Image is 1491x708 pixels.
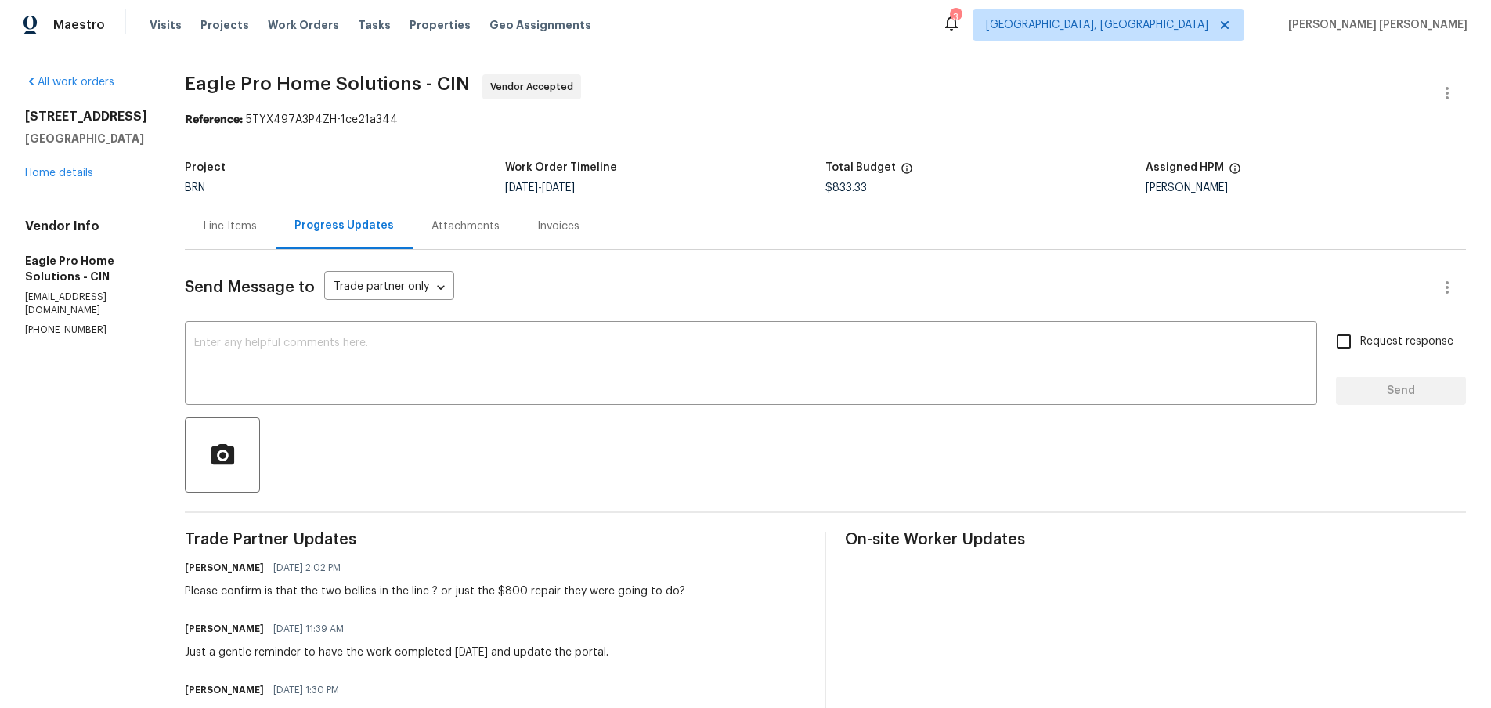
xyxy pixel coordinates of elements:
[200,17,249,33] span: Projects
[185,645,608,660] div: Just a gentle reminder to have the work completed [DATE] and update the portal.
[505,182,538,193] span: [DATE]
[185,560,264,576] h6: [PERSON_NAME]
[185,583,685,599] div: Please confirm is that the two bellies in the line ? or just the $800 repair they were going to do?
[273,560,341,576] span: [DATE] 2:02 PM
[185,682,264,698] h6: [PERSON_NAME]
[53,17,105,33] span: Maestro
[324,275,454,301] div: Trade partner only
[1146,162,1224,173] h5: Assigned HPM
[986,17,1208,33] span: [GEOGRAPHIC_DATA], [GEOGRAPHIC_DATA]
[25,131,147,146] h5: [GEOGRAPHIC_DATA]
[901,162,913,182] span: The total cost of line items that have been proposed by Opendoor. This sum includes line items th...
[542,182,575,193] span: [DATE]
[25,77,114,88] a: All work orders
[431,219,500,234] div: Attachments
[950,9,961,25] div: 3
[294,218,394,233] div: Progress Updates
[825,162,896,173] h5: Total Budget
[185,162,226,173] h5: Project
[1282,17,1468,33] span: [PERSON_NAME] [PERSON_NAME]
[825,182,867,193] span: $833.33
[185,112,1466,128] div: 5TYX497A3P4ZH-1ce21a344
[150,17,182,33] span: Visits
[25,323,147,337] p: [PHONE_NUMBER]
[268,17,339,33] span: Work Orders
[490,79,579,95] span: Vendor Accepted
[273,621,344,637] span: [DATE] 11:39 AM
[25,291,147,317] p: [EMAIL_ADDRESS][DOMAIN_NAME]
[25,219,147,234] h4: Vendor Info
[185,621,264,637] h6: [PERSON_NAME]
[204,219,257,234] div: Line Items
[25,109,147,125] h2: [STREET_ADDRESS]
[410,17,471,33] span: Properties
[25,253,147,284] h5: Eagle Pro Home Solutions - CIN
[185,114,243,125] b: Reference:
[537,219,579,234] div: Invoices
[185,182,205,193] span: BRN
[358,20,391,31] span: Tasks
[185,280,315,295] span: Send Message to
[185,532,806,547] span: Trade Partner Updates
[845,532,1466,547] span: On-site Worker Updates
[25,168,93,179] a: Home details
[1229,162,1241,182] span: The hpm assigned to this work order.
[505,162,617,173] h5: Work Order Timeline
[489,17,591,33] span: Geo Assignments
[1360,334,1453,350] span: Request response
[185,74,470,93] span: Eagle Pro Home Solutions - CIN
[1146,182,1466,193] div: [PERSON_NAME]
[505,182,575,193] span: -
[273,682,339,698] span: [DATE] 1:30 PM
